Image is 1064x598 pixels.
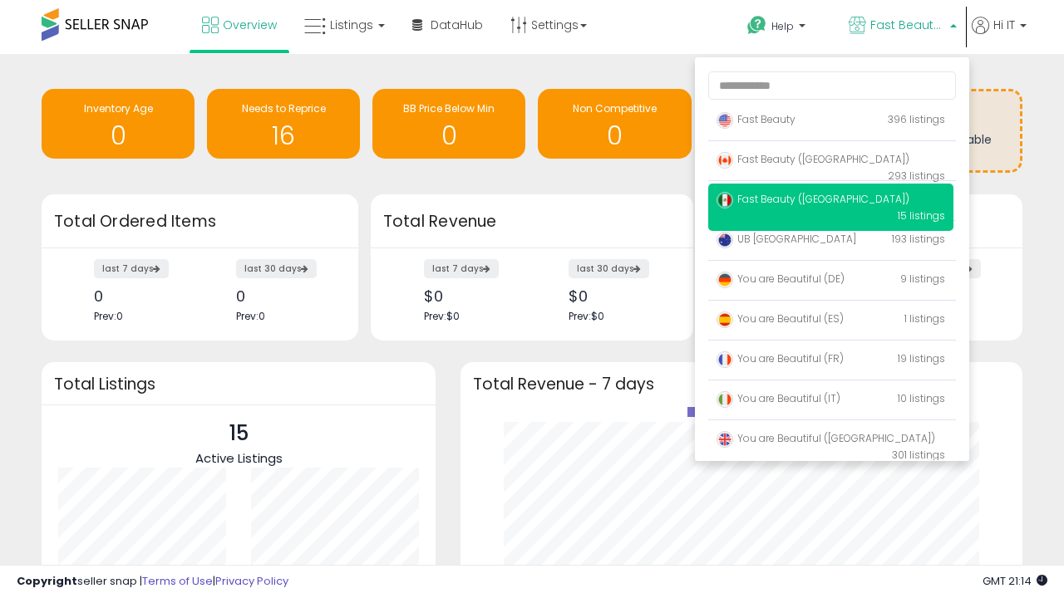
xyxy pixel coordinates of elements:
img: australia.png [717,232,733,248]
span: 301 listings [892,448,945,462]
div: $0 [424,287,520,305]
a: Non Competitive 0 [538,89,691,159]
img: mexico.png [717,192,733,208]
h1: 0 [546,122,682,149]
img: uk.png [717,431,733,448]
p: 15 [195,418,283,449]
span: Needs to Reprice [242,101,326,115]
a: Needs to Reprice 16 [207,89,360,159]
label: last 30 days [236,259,317,278]
a: Hi IT [972,17,1027,54]
img: usa.png [717,112,733,129]
img: spain.png [717,311,733,328]
label: last 30 days [569,259,649,278]
div: seller snap | | [17,574,288,590]
span: You are Beautiful (FR) [717,351,844,365]
span: UB [GEOGRAPHIC_DATA] [717,232,856,246]
span: Fast Beauty ([GEOGRAPHIC_DATA]) [717,152,909,166]
span: You are Beautiful (ES) [717,311,844,326]
span: Prev: $0 [569,309,604,323]
span: You are Beautiful (IT) [717,391,840,405]
span: 15 listings [898,208,945,223]
span: You are Beautiful ([GEOGRAPHIC_DATA]) [717,431,935,445]
span: 2025-10-9 21:14 GMT [983,573,1047,589]
label: last 7 days [94,259,169,278]
span: 293 listings [888,169,945,183]
img: germany.png [717,272,733,288]
h3: Total Revenue - 7 days [473,378,1010,390]
span: Help [771,19,794,33]
span: 10 listings [898,391,945,405]
h3: Total Revenue [383,210,681,233]
div: 0 [94,287,187,305]
span: Hi IT [993,17,1015,33]
h3: Total Listings [54,378,423,390]
h1: 0 [381,122,517,149]
span: Fast Beauty ([GEOGRAPHIC_DATA]) [870,17,945,33]
span: Fast Beauty [717,112,796,126]
span: Fast Beauty ([GEOGRAPHIC_DATA]) [717,192,909,206]
div: $0 [569,287,664,305]
h1: 0 [50,122,186,149]
img: italy.png [717,391,733,408]
span: 19 listings [898,351,945,365]
span: Prev: 0 [236,309,265,323]
strong: Copyright [17,573,77,589]
i: Get Help [746,15,767,36]
h3: Total Ordered Items [54,210,346,233]
span: Prev: $0 [424,309,460,323]
a: Privacy Policy [215,573,288,589]
span: Active Listings [195,449,283,467]
div: 0 [236,287,329,305]
span: 193 listings [892,232,945,246]
label: last 7 days [424,259,499,278]
a: BB Price Below Min 0 [372,89,525,159]
span: You are Beautiful (DE) [717,272,845,286]
span: Prev: 0 [94,309,123,323]
a: Help [734,2,834,54]
img: canada.png [717,152,733,169]
span: Inventory Age [84,101,153,115]
span: Non Competitive [573,101,657,115]
span: Listings [330,17,373,33]
span: 9 listings [900,272,945,286]
img: france.png [717,351,733,368]
span: 396 listings [888,112,945,126]
span: BB Price Below Min [403,101,495,115]
a: Inventory Age 0 [42,89,195,159]
a: Terms of Use [142,573,213,589]
h1: 16 [215,122,352,149]
span: Overview [223,17,277,33]
span: 1 listings [904,311,945,326]
span: DataHub [431,17,483,33]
